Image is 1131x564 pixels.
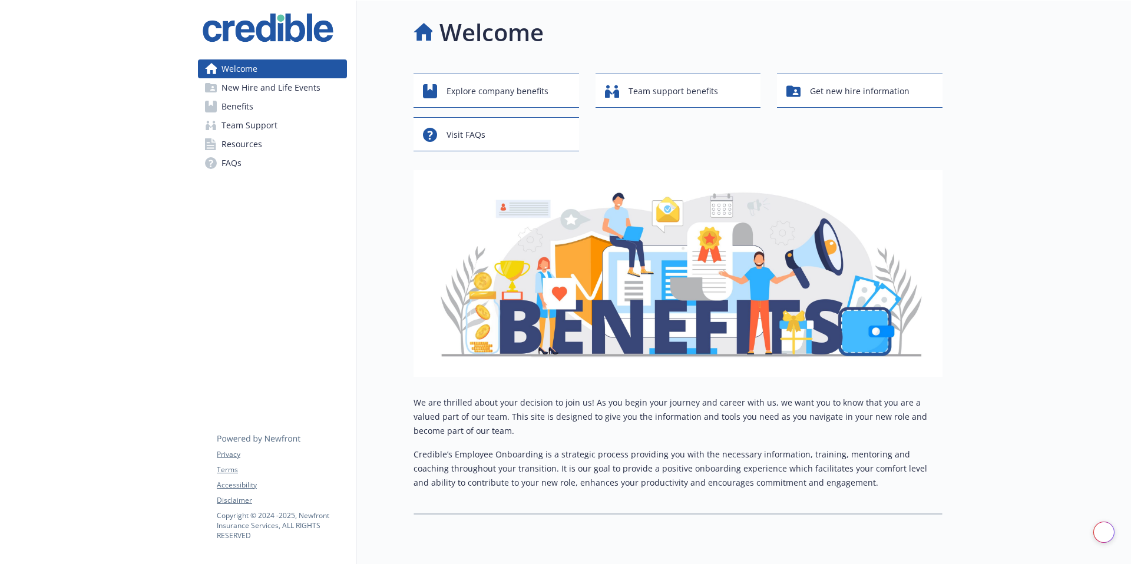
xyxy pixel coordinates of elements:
p: Credible’s Employee Onboarding is a strategic process providing you with the necessary informatio... [414,447,943,490]
a: New Hire and Life Events [198,78,347,97]
a: Accessibility [217,480,346,490]
span: New Hire and Life Events [221,78,320,97]
a: Team Support [198,116,347,135]
a: Welcome [198,59,347,78]
a: Benefits [198,97,347,116]
span: Resources [221,135,262,154]
button: Team support benefits [596,74,761,108]
span: Benefits [221,97,253,116]
span: Welcome [221,59,257,78]
button: Visit FAQs [414,117,579,151]
span: Explore company benefits [447,80,548,102]
span: Team Support [221,116,277,135]
span: FAQs [221,154,242,172]
button: Get new hire information [777,74,943,108]
button: Explore company benefits [414,74,579,108]
span: Visit FAQs [447,124,485,146]
p: Copyright © 2024 - 2025 , Newfront Insurance Services, ALL RIGHTS RESERVED [217,510,346,540]
a: Disclaimer [217,495,346,506]
img: overview page banner [414,170,943,377]
p: We are thrilled about your decision to join us! As you begin your journey and career with us, we ... [414,396,943,438]
a: Terms [217,465,346,475]
a: FAQs [198,154,347,172]
a: Resources [198,135,347,154]
a: Privacy [217,449,346,460]
span: Get new hire information [810,80,910,102]
h1: Welcome [439,15,544,50]
span: Team support benefits [629,80,718,102]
